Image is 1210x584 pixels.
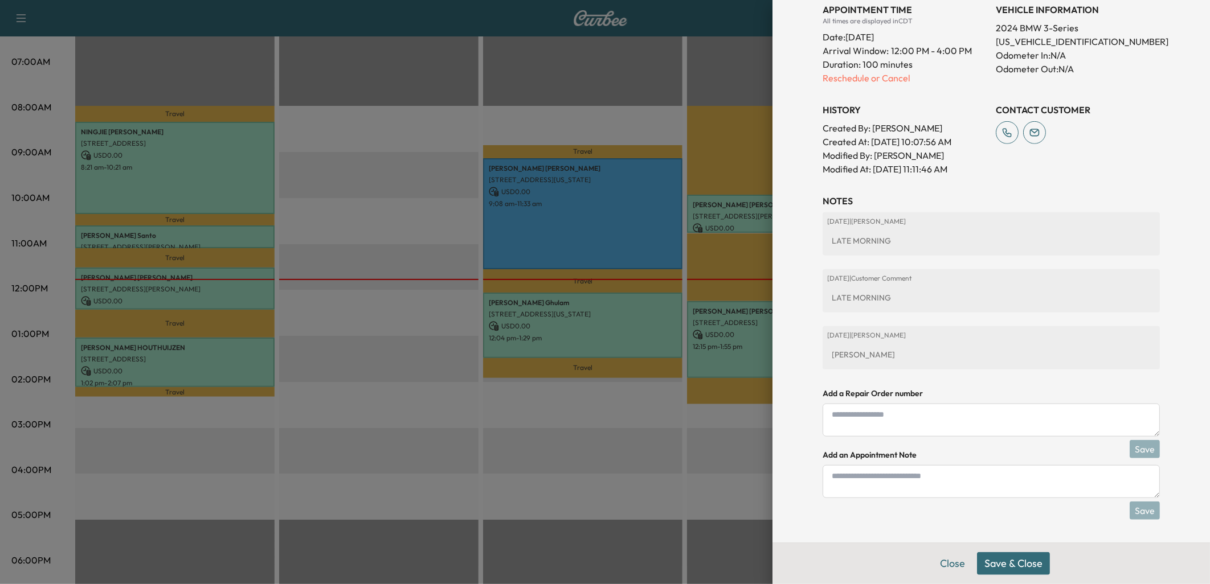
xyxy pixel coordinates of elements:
h3: CONTACT CUSTOMER [996,103,1160,117]
h4: Add a Repair Order number [823,388,1160,399]
div: Date: [DATE] [823,26,987,44]
div: LATE MORNING [827,231,1155,251]
div: All times are displayed in CDT [823,17,987,26]
p: [US_VEHICLE_IDENTIFICATION_NUMBER] [996,35,1160,48]
p: 2024 BMW 3-Series [996,21,1160,35]
p: [DATE] | [PERSON_NAME] [827,217,1155,226]
div: [PERSON_NAME] [827,344,1155,365]
h3: APPOINTMENT TIME [823,3,987,17]
span: 12:00 PM - 4:00 PM [891,44,972,57]
p: Arrival Window: [823,44,987,57]
p: Odometer In: N/A [996,48,1160,62]
p: Duration: 100 minutes [823,57,987,71]
p: [DATE] | [PERSON_NAME] [827,331,1155,340]
p: [DATE] | Customer Comment [827,274,1155,283]
p: Created At : [DATE] 10:07:56 AM [823,135,987,149]
button: Save & Close [977,552,1050,575]
p: Reschedule or Cancel [823,71,987,85]
p: Odometer Out: N/A [996,62,1160,76]
button: Close [933,552,972,575]
h3: NOTES [823,194,1160,208]
h3: VEHICLE INFORMATION [996,3,1160,17]
div: LATE MORNING [827,287,1155,308]
h3: History [823,103,987,117]
h4: Add an Appointment Note [823,449,1160,460]
p: Created By : [PERSON_NAME] [823,121,987,135]
p: Modified By : [PERSON_NAME] [823,149,987,162]
p: Modified At : [DATE] 11:11:46 AM [823,162,987,176]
